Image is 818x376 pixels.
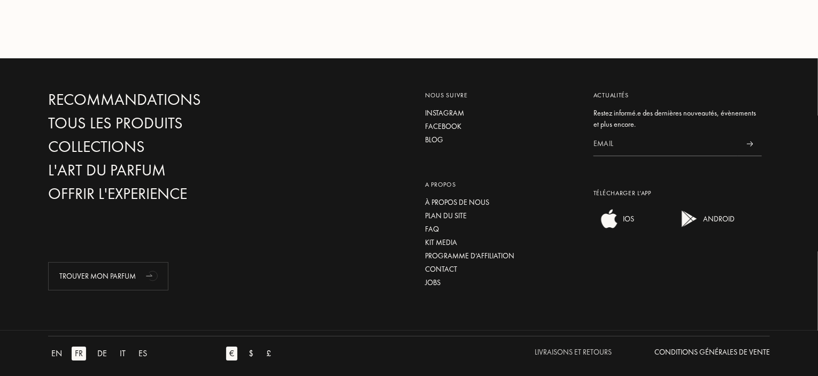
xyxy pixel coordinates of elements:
div: Conditions Générales de Vente [654,347,770,358]
a: Instagram [425,108,577,119]
img: android app [679,208,700,229]
a: ES [135,347,157,360]
div: IT [117,347,129,360]
a: Offrir l'experience [48,185,278,203]
a: Blog [425,134,577,145]
a: ios appIOS [593,222,634,232]
div: EN [48,347,65,360]
a: IT [117,347,135,360]
div: FR [72,347,86,360]
a: £ [263,347,281,360]
a: Collections [48,137,278,156]
a: Tous les produits [48,114,278,133]
div: Restez informé.e des dernières nouveautés, évènements et plus encore. [593,108,762,130]
a: Facebook [425,121,577,132]
a: Programme d’affiliation [425,250,577,262]
div: $ [245,347,257,360]
a: Recommandations [48,90,278,109]
div: animation [142,265,164,286]
div: Trouver mon parfum [48,262,168,290]
a: FAQ [425,224,577,235]
a: L'Art du Parfum [48,161,278,180]
div: ES [135,347,150,360]
a: € [226,347,245,360]
img: ios app [599,208,620,229]
div: £ [263,347,274,360]
a: Jobs [425,277,577,288]
div: Actualités [593,90,762,100]
div: Télécharger L’app [593,188,762,198]
img: news_send.svg [746,141,753,147]
a: Livraisons et Retours [535,347,612,360]
div: Nous suivre [425,90,577,100]
div: € [226,347,237,360]
div: ANDROID [700,208,735,229]
div: DE [94,347,110,360]
input: Email [593,132,738,156]
div: A propos [425,180,577,189]
div: IOS [620,208,634,229]
a: Plan du site [425,210,577,221]
a: DE [94,347,117,360]
a: Conditions Générales de Vente [654,347,770,360]
a: Contact [425,264,577,275]
a: FR [72,347,94,360]
a: $ [245,347,263,360]
a: Kit media [425,237,577,248]
a: À propos de nous [425,197,577,208]
a: android appANDROID [674,222,735,232]
a: EN [48,347,72,360]
div: Livraisons et Retours [535,347,612,358]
